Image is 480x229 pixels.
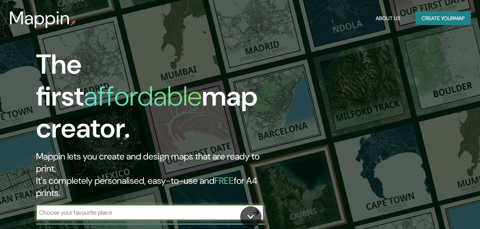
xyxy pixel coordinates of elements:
button: Create yourmap [415,11,471,25]
h1: affordable [84,79,202,114]
img: mappin-pin [70,20,76,26]
input: Choose your favourite place [36,208,249,217]
button: About Us [373,11,403,25]
h5: FREE [214,175,234,186]
h1: The first map creator. [36,49,276,150]
h2: Mappin lets you create and design maps that are ready to print. It's completely personalised, eas... [36,150,276,199]
h3: Mappin [9,8,70,29]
